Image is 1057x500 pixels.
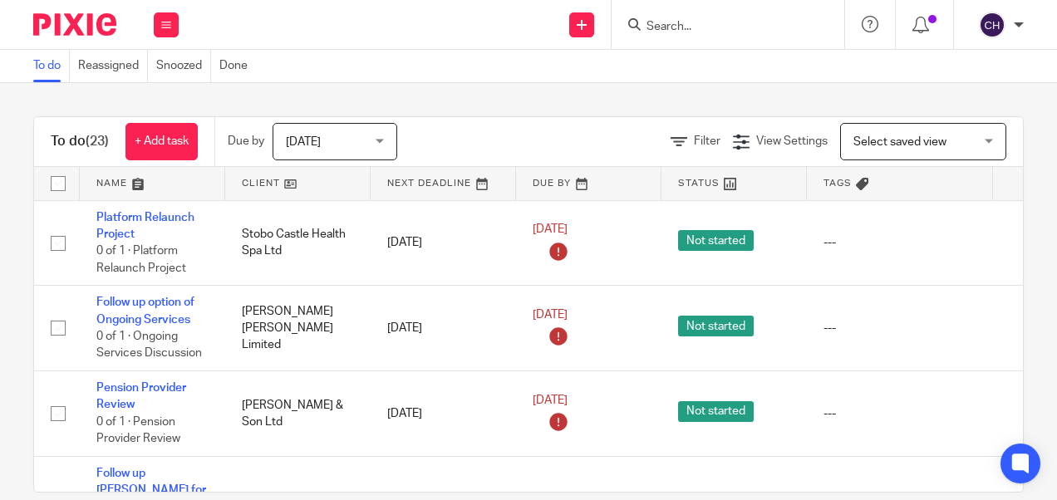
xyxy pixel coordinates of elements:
[823,320,976,336] div: ---
[678,230,754,251] span: Not started
[96,331,202,360] span: 0 of 1 · Ongoing Services Discussion
[96,382,186,410] a: Pension Provider Review
[96,297,194,325] a: Follow up option of Ongoing Services
[96,212,194,240] a: Platform Relaunch Project
[678,316,754,336] span: Not started
[645,20,794,35] input: Search
[156,50,211,82] a: Snoozed
[51,133,109,150] h1: To do
[96,245,186,274] span: 0 of 1 · Platform Relaunch Project
[694,135,720,147] span: Filter
[33,50,70,82] a: To do
[371,371,516,457] td: [DATE]
[33,13,116,36] img: Pixie
[533,309,568,321] span: [DATE]
[228,133,264,150] p: Due by
[979,12,1005,38] img: svg%3E
[225,371,371,457] td: [PERSON_NAME] & Son Ltd
[219,50,256,82] a: Done
[823,234,976,251] div: ---
[823,405,976,422] div: ---
[678,401,754,422] span: Not started
[371,200,516,286] td: [DATE]
[533,223,568,235] span: [DATE]
[125,123,198,160] a: + Add task
[86,135,109,148] span: (23)
[78,50,148,82] a: Reassigned
[225,286,371,371] td: [PERSON_NAME] [PERSON_NAME] Limited
[371,286,516,371] td: [DATE]
[225,200,371,286] td: Stobo Castle Health Spa Ltd
[853,136,946,148] span: Select saved view
[96,416,180,445] span: 0 of 1 · Pension Provider Review
[823,179,852,188] span: Tags
[286,136,321,148] span: [DATE]
[756,135,828,147] span: View Settings
[533,395,568,406] span: [DATE]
